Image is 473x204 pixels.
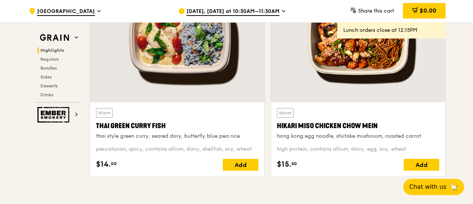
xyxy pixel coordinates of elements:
span: Regulars [40,57,59,62]
span: Highlights [40,48,64,53]
div: high protein, contains allium, dairy, egg, soy, wheat [277,146,439,153]
button: Chat with us🦙 [403,179,464,195]
span: Bundles [40,66,57,71]
div: Warm [277,108,294,118]
div: hong kong egg noodle, shiitake mushroom, roasted carrot [277,133,439,140]
div: Lunch orders close at 12:15PM [343,27,440,34]
span: 🦙 [449,183,458,191]
span: 00 [111,161,117,167]
span: Chat with us [409,183,446,191]
div: pescatarian, spicy, contains allium, dairy, shellfish, soy, wheat [96,146,258,153]
span: 50 [291,161,297,167]
div: Add [223,159,258,171]
span: [GEOGRAPHIC_DATA] [37,8,95,16]
img: Grain web logo [37,31,72,44]
div: thai style green curry, seared dory, butterfly blue pea rice [96,133,258,140]
div: Warm [96,108,113,118]
div: Hikari Miso Chicken Chow Mein [277,121,439,131]
img: Ember Smokery web logo [37,107,72,123]
span: $15. [277,159,291,170]
span: [DATE], [DATE] at 10:30AM–11:30AM [186,8,279,16]
span: Drinks [40,92,53,97]
span: Share this cart [358,8,394,14]
span: Desserts [40,83,57,88]
span: $0.00 [420,7,436,14]
div: Thai Green Curry Fish [96,121,258,131]
span: Sides [40,74,52,80]
div: Add [404,159,439,171]
span: $14. [96,159,111,170]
